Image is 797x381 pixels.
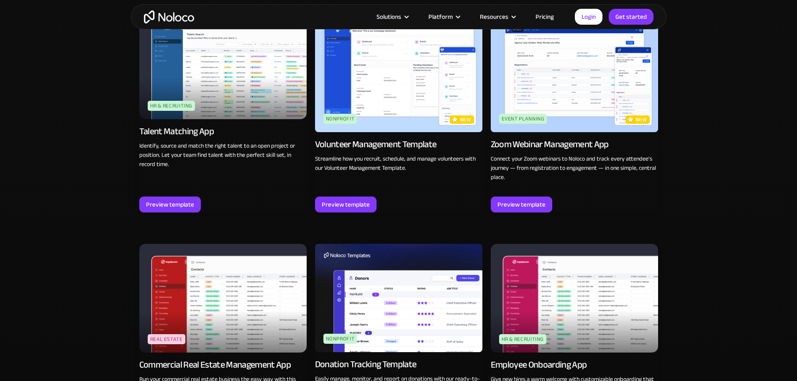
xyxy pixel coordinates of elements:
[491,154,658,182] p: Connect your Zoom webinars to Noloco and track every attendee's journey — from registration to en...
[469,11,525,22] div: Resources
[315,10,482,212] a: NonprofitnewVolunteer Management TemplateStreamline how you recruit, schedule, and manage volunte...
[418,11,469,22] div: Platform
[428,11,453,22] div: Platform
[497,199,546,210] div: Preview template
[491,10,658,212] a: Event PlanningnewZoom Webinar Management AppConnect your Zoom webinars to Noloco and track every ...
[323,114,357,124] div: Nonprofit
[139,10,307,212] a: HR & RecruitingTalent Matching AppIdentify, source and match the right talent to an open project ...
[139,141,307,169] p: Identify, source and match the right talent to an open project or position. Let your team find ta...
[315,358,417,370] div: Donation Tracking Template
[460,115,472,124] p: new
[377,11,401,22] div: Solutions
[525,11,564,22] a: Pricing
[480,11,508,22] div: Resources
[139,359,291,371] div: Commercial Real Estate Management App
[609,9,653,25] a: Get started
[148,334,185,344] div: Real Estate
[499,334,547,344] div: HR & Recruiting
[148,101,195,111] div: HR & Recruiting
[499,114,547,124] div: Event Planning
[315,138,437,150] div: Volunteer Management Template
[491,359,587,371] div: Employee Onboarding App
[322,199,370,210] div: Preview template
[144,10,194,23] a: home
[575,9,602,25] a: Login
[636,115,647,124] p: new
[491,138,609,150] div: Zoom Webinar Management App
[366,11,418,22] div: Solutions
[323,334,357,344] div: Nonprofit
[315,154,482,173] p: Streamline how you recruit, schedule, and manage volunteers with our Volunteer Management Template.
[139,125,214,137] div: Talent Matching App
[146,199,194,210] div: Preview template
